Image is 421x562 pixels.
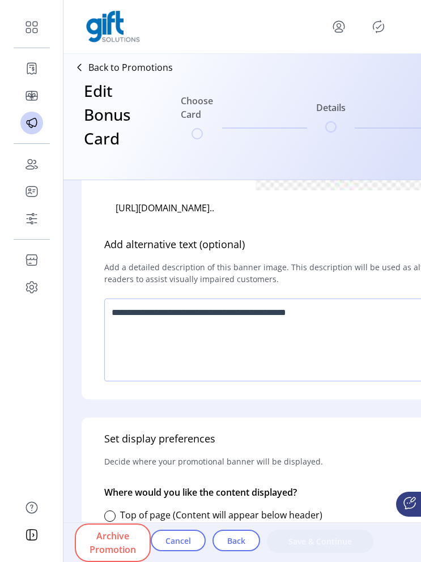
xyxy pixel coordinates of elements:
[212,530,260,551] button: Back
[86,11,140,42] img: logo
[84,79,131,173] h3: Edit Bonus Card
[104,431,215,446] h5: Set display preferences
[88,61,173,74] p: Back to Promotions
[75,523,151,562] button: Archive Promotion
[369,18,388,36] button: Publisher Panel
[151,530,206,551] button: Cancel
[330,18,348,36] button: menu
[120,509,322,521] label: Top of page (Content will appear below header)
[165,535,191,547] span: Cancel
[116,201,350,215] div: [URL][DOMAIN_NAME]..
[227,535,245,547] span: Back
[104,237,245,252] h5: Add alternative text (optional)
[104,446,323,476] p: Decide where your promotional banner will be displayed.
[104,476,297,508] p: Where would you like the content displayed?
[90,529,136,556] span: Archive Promotion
